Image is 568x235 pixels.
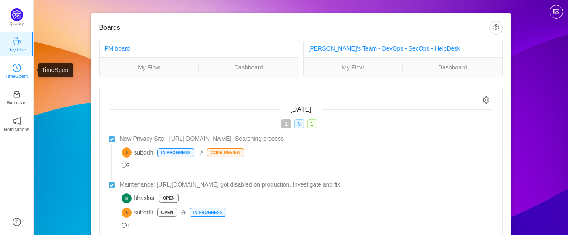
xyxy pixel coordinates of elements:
a: [PERSON_NAME]'s Team - DevOps - SecOps - HelpDesk [309,45,460,52]
a: PM board [105,45,130,52]
a: icon: notificationNotifications [13,119,21,128]
span: [DATE] [290,106,311,113]
span: 5 [294,119,304,128]
h3: Boards [99,24,489,32]
a: icon: clock-circleTimeSpent [13,66,21,75]
p: TimeSpent [5,72,28,80]
i: icon: inbox [13,90,21,99]
p: Open [158,208,176,216]
p: Day One [7,46,26,53]
a: Dashboard [199,63,299,72]
span: 1 [122,223,130,229]
i: icon: notification [13,117,21,125]
button: icon: picture [550,5,563,19]
img: Quantify [11,8,23,21]
span: 3 [122,163,130,168]
p: Open [159,194,178,202]
a: icon: coffeeDay One [13,40,21,48]
button: icon: setting [489,21,503,35]
span: bhaskar [122,193,155,203]
span: subodh [122,147,153,158]
span: Maintenance: [URL][DOMAIN_NAME] got disabled on production. Investigate and fix. [120,180,342,189]
p: Notifications [4,126,29,133]
a: My Flow [100,63,199,72]
p: Workload [7,99,26,107]
p: In Progress [158,149,193,157]
a: Maintenance: [URL][DOMAIN_NAME] got disabled on production. Investigate and fix. [120,180,492,189]
a: New Privacy Site - [URL][DOMAIN_NAME] -Searching process [120,134,492,143]
img: S [122,208,132,218]
img: S [122,147,132,158]
a: icon: inboxWorkload [13,93,21,101]
p: Quantify [10,21,24,27]
p: In Progress [190,208,226,216]
i: icon: message [122,163,127,168]
i: icon: clock-circle [13,64,21,72]
i: icon: message [122,223,127,228]
span: subodh [122,208,153,218]
span: 1 [281,119,291,128]
span: New Privacy Site - [URL][DOMAIN_NAME] -Searching process [120,134,284,143]
i: icon: coffee [13,37,21,45]
a: My Flow [304,63,403,72]
i: icon: setting [483,96,490,104]
a: icon: question-circle [13,218,21,226]
img: B [122,193,132,203]
i: icon: arrow-right [198,149,203,155]
a: Dashboard [403,63,502,72]
p: Code Review [207,149,244,157]
span: 1 [307,119,317,128]
i: icon: arrow-right [180,209,186,215]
